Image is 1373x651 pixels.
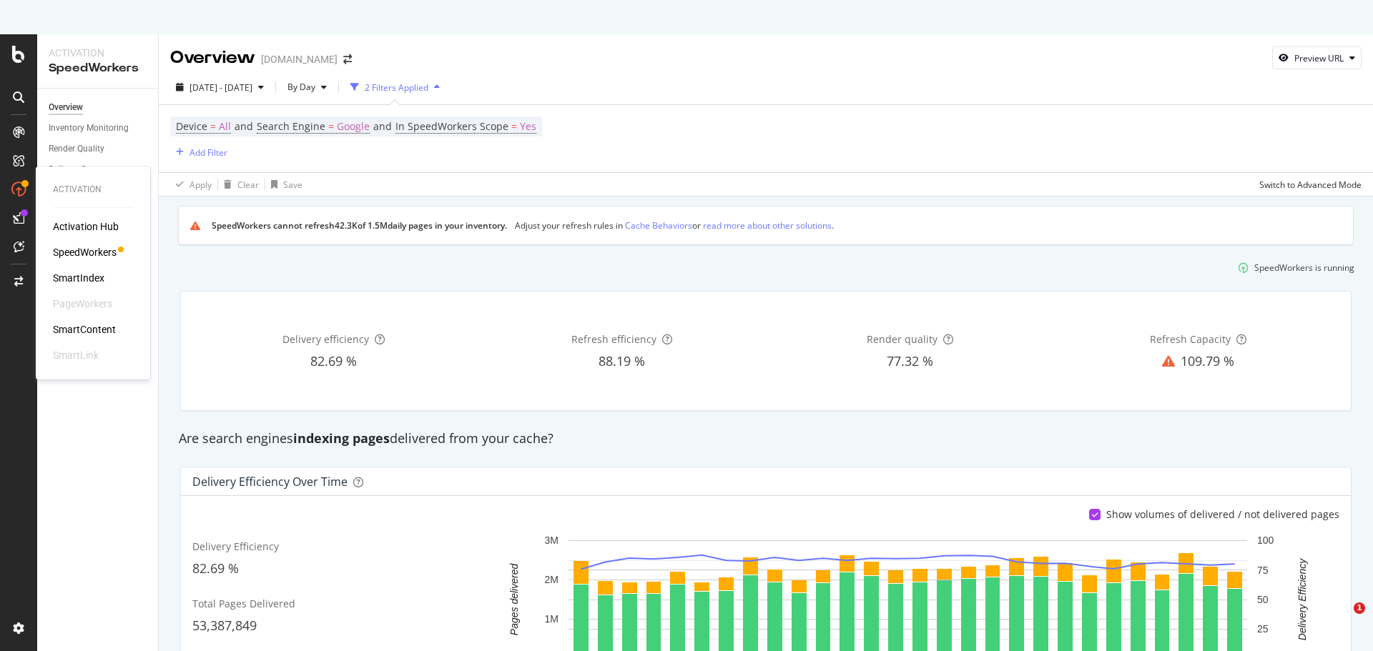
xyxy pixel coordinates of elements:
[49,100,83,115] div: Overview
[1324,602,1359,637] iframe: Intercom live chat
[53,297,112,311] div: PageWorkers
[1272,46,1362,69] button: Preview URL
[53,245,117,259] a: SpeedWorkers
[373,119,392,133] span: and
[282,332,369,346] span: Delivery efficiency
[1254,173,1362,196] button: Switch to Advanced Mode
[328,119,334,133] span: =
[265,173,302,196] button: Save
[235,119,253,133] span: and
[53,322,116,337] a: SmartContent
[310,352,357,369] span: 82.69 %
[237,179,259,191] div: Clear
[192,540,279,553] span: Delivery Efficiency
[1296,558,1308,640] text: Delivery Efficiency
[293,429,390,447] strong: indexing pages
[49,141,148,156] a: Render Quality
[49,141,104,156] div: Render Quality
[508,563,520,636] text: Pages delivered
[190,81,252,94] span: [DATE] - [DATE]
[49,100,148,115] a: Overview
[170,76,270,99] button: [DATE] - [DATE]
[49,121,148,136] a: Inventory Monitoring
[1257,623,1269,635] text: 25
[395,119,508,133] span: In SpeedWorkers Scope
[192,617,257,634] span: 53,387,849
[1257,565,1269,576] text: 75
[1294,52,1344,64] div: Preview URL
[283,179,302,191] div: Save
[625,218,692,233] a: Cache Behaviors
[337,116,370,136] span: Google
[176,119,207,133] span: Device
[1181,352,1234,369] span: 109.79 %
[210,119,216,133] span: =
[219,116,231,136] span: All
[545,575,558,586] text: 2M
[1257,535,1274,547] text: 100
[53,219,119,234] a: Activation Hub
[520,116,536,136] span: Yes
[599,352,645,369] span: 88.19 %
[343,54,352,64] div: arrow-right-arrow-left
[192,560,239,577] span: 82.69 %
[212,219,507,232] div: SpeedWorkers cannot refresh 42.3K of 1.5M daily pages in your inventory.
[282,76,333,99] button: By Day
[1259,179,1362,191] div: Switch to Advanced Mode
[571,332,656,346] span: Refresh efficiency
[345,76,446,99] button: 2 Filters Applied
[282,81,315,93] span: By Day
[1150,332,1231,346] span: Refresh Capacity
[49,46,147,60] div: Activation
[257,119,325,133] span: Search Engine
[218,173,259,196] button: Clear
[170,173,212,196] button: Apply
[192,474,348,489] div: Delivery Efficiency over time
[53,271,104,285] a: SmartIndex
[172,429,1360,448] div: Are search engines delivered from your cache?
[515,219,834,232] div: Adjust your refresh rules in or .
[261,52,338,66] div: [DOMAIN_NAME]
[545,535,558,547] text: 3M
[867,332,938,346] span: Render quality
[365,81,428,94] div: 2 Filters Applied
[1257,594,1269,605] text: 50
[1254,262,1354,274] div: SpeedWorkers is running
[170,144,227,161] button: Add Filter
[49,162,106,177] div: Delivery Center
[53,348,99,362] div: SmartLink
[170,46,255,70] div: Overview
[545,614,558,625] text: 1M
[1354,602,1365,614] span: 1
[887,352,933,369] span: 77.32 %
[190,146,227,159] div: Add Filter
[192,597,295,610] span: Total Pages Delivered
[49,162,148,177] a: Delivery Center
[511,119,517,133] span: =
[190,179,212,191] div: Apply
[703,218,832,233] a: read more about other solutions
[1106,507,1339,522] div: Show volumes of delivered / not delivered pages
[53,184,133,196] div: Activation
[49,121,129,136] div: Inventory Monitoring
[49,60,147,76] div: SpeedWorkers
